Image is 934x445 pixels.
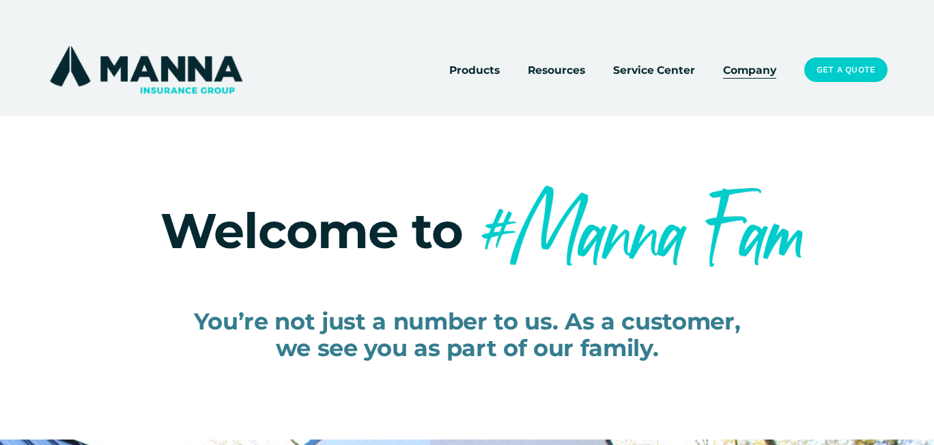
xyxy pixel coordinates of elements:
[194,307,741,362] span: You’re not just a number to us. As a customer, we see you as part of our family.
[46,43,245,96] img: Manna Insurance Group
[613,60,695,79] a: Service Center
[804,57,887,82] a: Get a Quote
[723,60,776,79] a: Company
[160,201,464,260] span: Welcome to
[528,62,585,79] span: Resources
[528,60,585,79] a: folder dropdown
[449,62,500,79] span: Products
[449,60,500,79] a: folder dropdown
